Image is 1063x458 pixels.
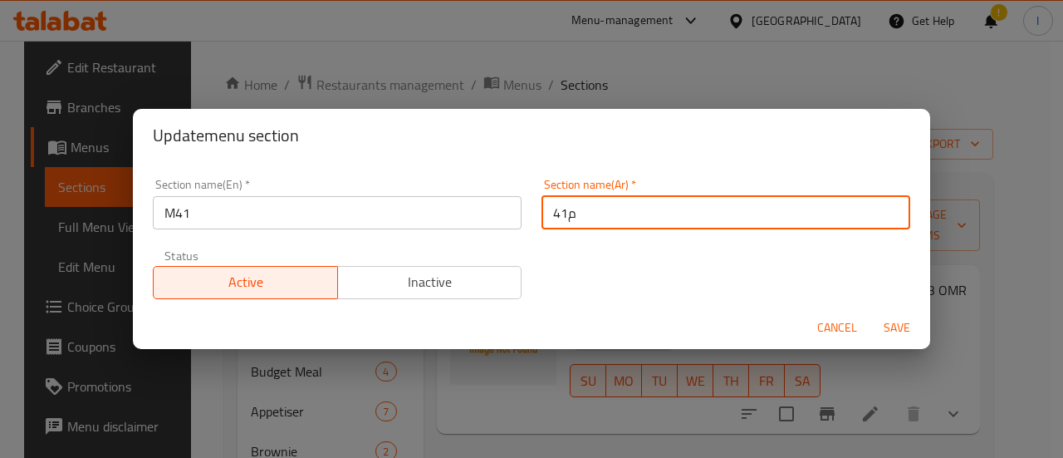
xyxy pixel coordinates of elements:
[337,266,522,299] button: Inactive
[153,266,338,299] button: Active
[817,318,857,338] span: Cancel
[345,270,516,294] span: Inactive
[153,122,910,149] h2: Update menu section
[541,196,910,229] input: Please enter section name(ar)
[811,313,864,343] button: Cancel
[877,318,917,338] span: Save
[870,313,923,343] button: Save
[160,270,331,294] span: Active
[153,196,522,229] input: Please enter section name(en)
